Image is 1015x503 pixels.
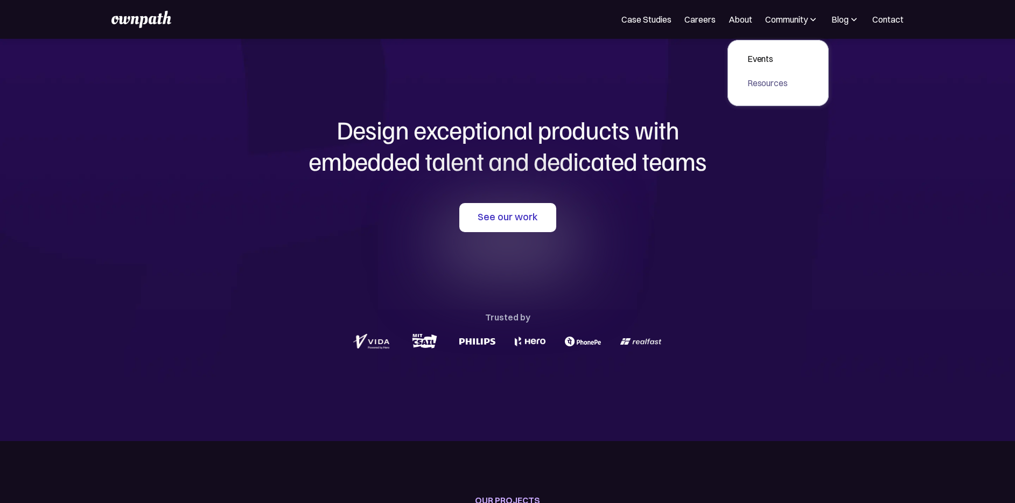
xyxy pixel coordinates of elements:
div: Resources [747,76,788,89]
div: Community [765,13,818,26]
a: Contact [872,13,904,26]
div: Blog [831,13,859,26]
nav: Community [727,40,829,106]
a: Case Studies [621,13,671,26]
a: See our work [459,203,556,232]
div: Community [765,13,808,26]
h1: Design exceptional products with embedded talent and dedicated teams [249,114,766,176]
a: About [729,13,752,26]
a: Events [739,49,796,68]
a: Resources [739,73,796,93]
a: Careers [684,13,716,26]
div: Blog [831,13,849,26]
div: Events [747,52,788,65]
div: Trusted by [485,310,530,325]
